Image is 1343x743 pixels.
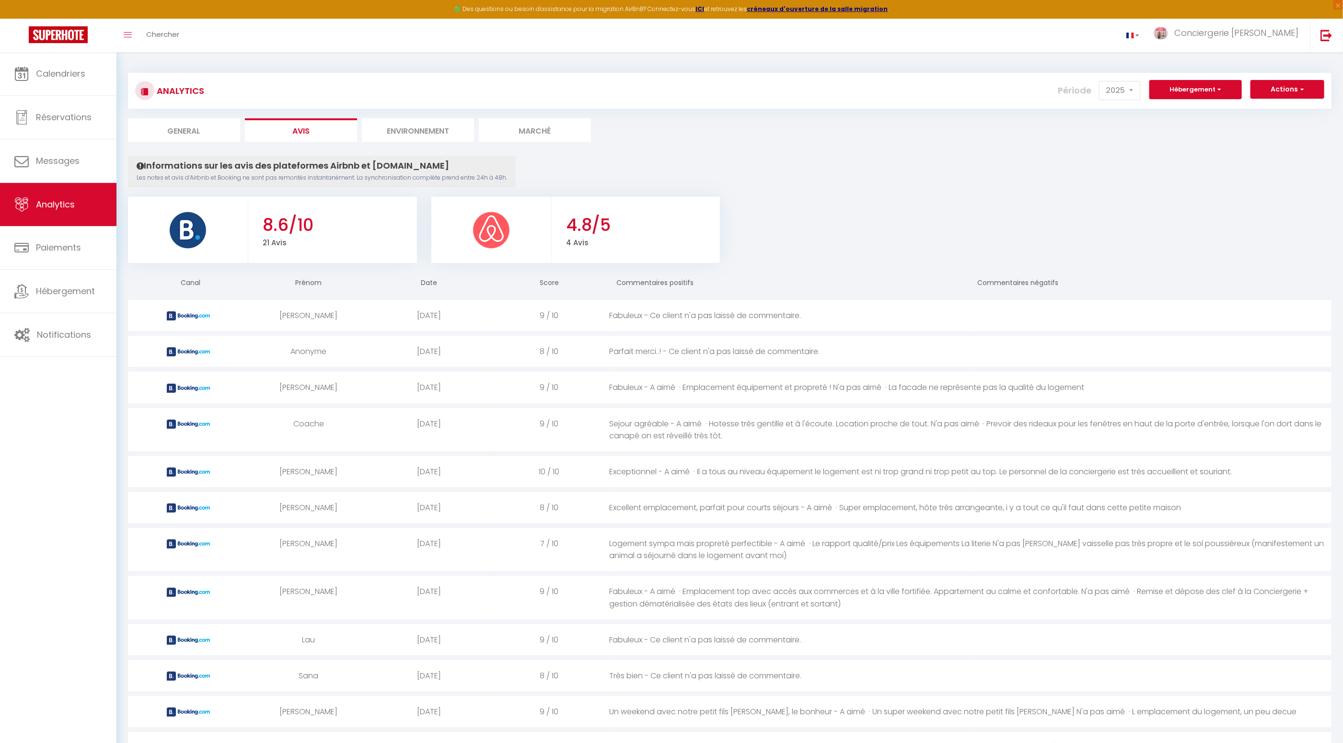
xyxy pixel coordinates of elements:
div: [DATE] [369,660,489,691]
img: booking2.png [167,708,210,717]
div: [DATE] [369,492,489,523]
p: 4 Avis [566,235,718,249]
div: [DATE] [369,336,489,367]
a: ICI [696,5,705,13]
button: Ouvrir le widget de chat LiveChat [8,4,36,33]
div: [DATE] [369,624,489,655]
div: [DATE] [369,408,489,439]
div: Logement sympa mais propreté perfectible - A aimé · Le rapport qualité/prix Les équipements La li... [609,528,1331,571]
div: Coache [248,408,369,439]
img: booking2.png [167,468,210,477]
div: Un weekend avec notre petit fils [PERSON_NAME], le bonheur - A aimé · Un super weekend avec notre... [609,696,1331,727]
img: booking2.png [167,347,210,356]
div: Fabuleux - A aimé · Emplacement équipement et propreté ! N'a pas aimé · La facade ne représente p... [609,372,1331,403]
img: booking2.png [167,588,210,597]
div: 9 / 10 [489,300,609,331]
img: booking2.png [167,384,210,393]
div: [DATE] [369,528,489,559]
div: [PERSON_NAME] [248,300,369,331]
div: Sejour agréable - A aimé · Hotesse très gentille et à l'écoute. Location proche de tout. N'a pas ... [609,408,1331,451]
div: [PERSON_NAME] [248,576,369,607]
div: 9 / 10 [489,408,609,439]
a: Chercher [139,19,186,52]
img: Super Booking [29,26,88,43]
div: Très bien - Ce client n'a pas laissé de commentaire. [609,660,1331,691]
div: Parfait merci..! - Ce client n'a pas laissé de commentaire. [609,336,1331,367]
li: General [128,118,240,142]
th: Date [369,270,489,297]
div: Fabuleux - A aimé · Emplacement top avec accès aux commerces et à la ville fortifiée. Appartement... [609,576,1331,619]
img: booking2.png [167,503,210,513]
div: [PERSON_NAME] [248,456,369,487]
span: Analytics [36,198,75,210]
div: 9 / 10 [489,624,609,655]
a: créneaux d'ouverture de la salle migration [747,5,888,13]
div: Lau [248,624,369,655]
div: Sana [248,660,369,691]
label: Période [1058,80,1092,101]
div: [PERSON_NAME] [248,492,369,523]
div: [DATE] [369,300,489,331]
span: Messages [36,155,80,167]
li: Environnement [362,118,474,142]
span: Notifications [37,329,91,341]
div: [PERSON_NAME] [248,372,369,403]
div: 8 / 10 [489,492,609,523]
span: Hébergement [36,285,95,297]
div: Excellent emplacement, parfait pour courts séjours - A aimé · Super emplacement, hôte très arrang... [609,492,1331,523]
a: ... Conciergerie [PERSON_NAME] [1146,19,1310,52]
div: [DATE] [369,576,489,607]
div: 10 / 10 [489,456,609,487]
span: Chercher [146,29,179,39]
img: booking2.png [167,636,210,645]
p: Les notes et avis d’Airbnb et Booking ne sont pas remontés instantanément. La synchronisation com... [137,173,507,183]
div: Exceptionnel - A aimé · Il a tous au niveau équipement le logement est ni trop grand ni trop peti... [609,456,1331,487]
div: 7 / 10 [489,528,609,559]
img: ... [1154,27,1168,39]
th: Score [489,270,609,297]
div: [PERSON_NAME] [248,528,369,559]
div: 8 / 10 [489,336,609,367]
th: Commentaires négatifs [971,270,1331,297]
li: Marché [479,118,591,142]
h3: 8.6/10 [263,215,414,235]
div: [PERSON_NAME] [248,696,369,727]
img: booking2.png [167,420,210,429]
div: [DATE] [369,372,489,403]
span: Réservations [36,111,92,123]
span: Canal [176,278,200,287]
th: Commentaires positifs [609,270,970,297]
div: Fabuleux - Ce client n'a pas laissé de commentaire. [609,624,1331,655]
span: Calendriers [36,68,85,80]
img: booking2.png [167,539,210,549]
img: logout [1320,29,1332,41]
button: Actions [1250,80,1324,99]
div: Fabuleux - Ce client n'a pas laissé de commentaire. [609,300,1331,331]
div: 8 / 10 [489,660,609,691]
div: 9 / 10 [489,372,609,403]
img: booking2.png [167,672,210,681]
div: 9 / 10 [489,576,609,607]
h3: Analytics [154,80,204,102]
span: Paiements [36,241,81,253]
div: [DATE] [369,696,489,727]
h3: 4.8/5 [566,215,718,235]
img: booking2.png [167,311,210,320]
p: 21 Avis [263,235,414,249]
li: Avis [245,118,357,142]
div: Anonyme [248,336,369,367]
button: Hébergement [1149,80,1242,99]
th: Prénom [248,270,369,297]
span: Conciergerie [PERSON_NAME] [1174,27,1298,39]
h4: Informations sur les avis des plateformes Airbnb et [DOMAIN_NAME] [137,160,507,171]
div: 9 / 10 [489,696,609,727]
div: [DATE] [369,456,489,487]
